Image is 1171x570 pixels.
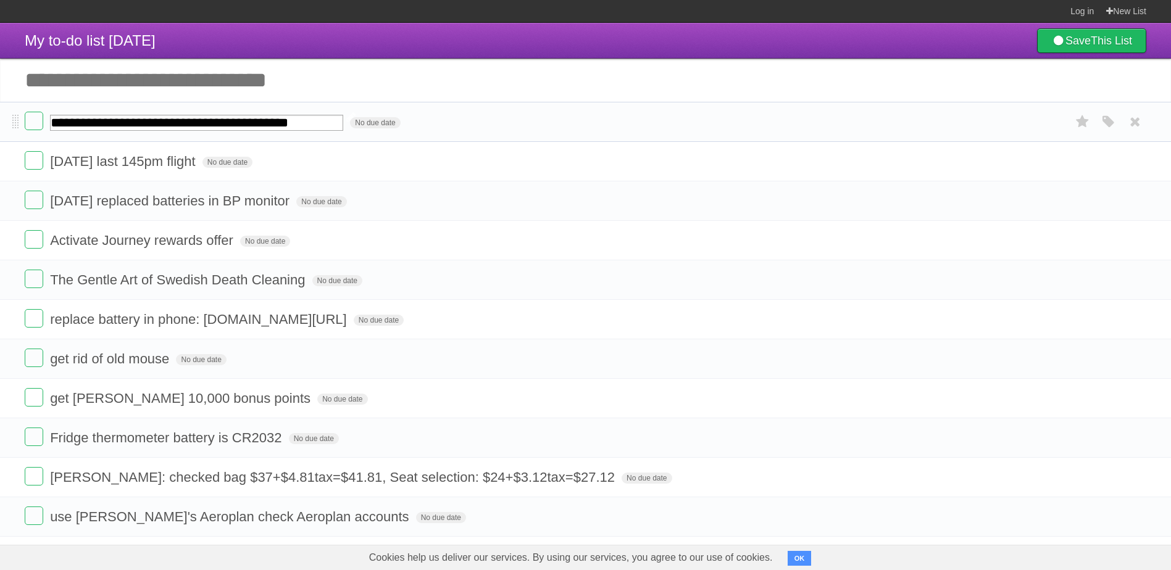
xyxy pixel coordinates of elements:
[50,430,285,445] span: Fridge thermometer battery is CR2032
[50,312,350,327] span: replace battery in phone: [DOMAIN_NAME][URL]
[317,394,367,405] span: No due date
[50,351,172,366] span: get rid of old mouse
[350,117,400,128] span: No due date
[788,551,812,566] button: OK
[25,270,43,288] label: Done
[289,433,339,444] span: No due date
[25,506,43,525] label: Done
[50,193,293,209] span: [DATE] replaced batteries in BP monitor
[296,196,346,207] span: No due date
[25,112,43,130] label: Done
[50,390,314,406] span: get [PERSON_NAME] 10,000 bonus points
[25,32,156,49] span: My to-do list [DATE]
[1071,112,1094,132] label: Star task
[357,545,785,570] span: Cookies help us deliver our services. By using our services, you agree to our use of cookies.
[1091,35,1132,47] b: This List
[25,151,43,170] label: Done
[354,315,404,326] span: No due date
[50,272,308,287] span: The Gentle Art of Swedish Death Cleaning
[416,512,466,523] span: No due date
[50,233,236,248] span: Activate Journey rewards offer
[202,157,252,168] span: No due date
[25,230,43,249] label: Done
[240,236,290,247] span: No due date
[25,309,43,328] label: Done
[25,467,43,485] label: Done
[312,275,362,286] span: No due date
[50,154,199,169] span: [DATE] last 145pm flight
[50,509,412,524] span: use [PERSON_NAME]'s Aeroplan check Aeroplan accounts
[25,349,43,367] label: Done
[50,469,618,485] span: [PERSON_NAME]: checked bag $37+$4.81tax=$41.81, Seat selection: $24+$3.12tax=$27.12
[1037,28,1146,53] a: SaveThis List
[622,473,672,484] span: No due date
[176,354,226,365] span: No due date
[25,191,43,209] label: Done
[25,388,43,407] label: Done
[25,427,43,446] label: Done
